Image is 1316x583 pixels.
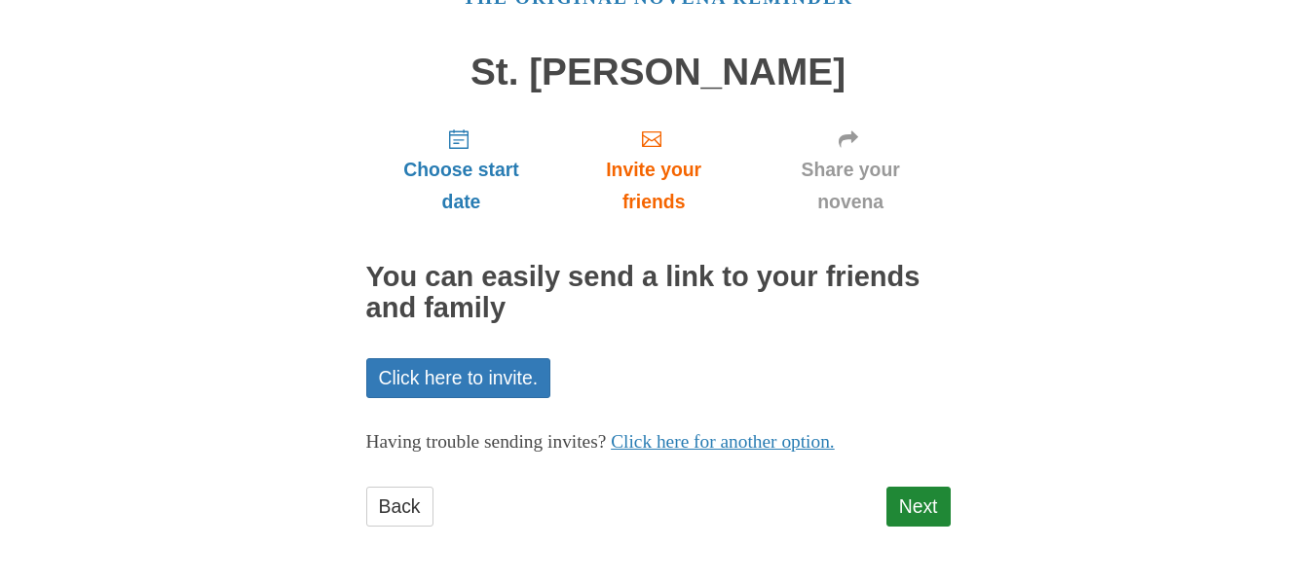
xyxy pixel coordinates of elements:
a: Back [366,487,433,527]
a: Invite your friends [556,112,750,228]
span: Share your novena [771,154,931,218]
span: Choose start date [386,154,538,218]
a: Next [886,487,951,527]
a: Click here for another option. [611,431,835,452]
a: Choose start date [366,112,557,228]
a: Share your novena [751,112,951,228]
h2: You can easily send a link to your friends and family [366,262,951,324]
a: Click here to invite. [366,358,551,398]
span: Invite your friends [576,154,731,218]
h1: St. [PERSON_NAME] [366,52,951,93]
span: Having trouble sending invites? [366,431,607,452]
